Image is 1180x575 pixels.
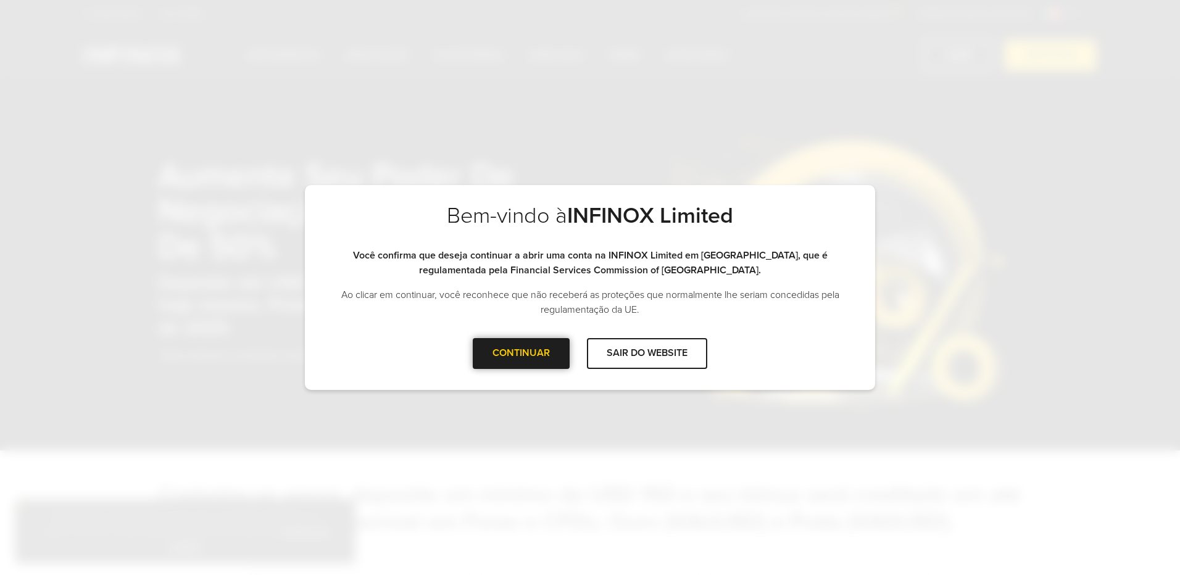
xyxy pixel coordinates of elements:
p: Ao clicar em continuar, você reconhece que não receberá as proteções que normalmente lhe seriam c... [330,287,850,317]
div: CONTINUAR [473,338,570,368]
strong: Você confirma que deseja continuar a abrir uma conta na INFINOX Limited em [GEOGRAPHIC_DATA], que... [353,249,828,276]
div: SAIR DO WEBSITE [587,338,707,368]
h2: Bem-vindo à [330,202,850,248]
strong: INFINOX Limited [567,202,733,229]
